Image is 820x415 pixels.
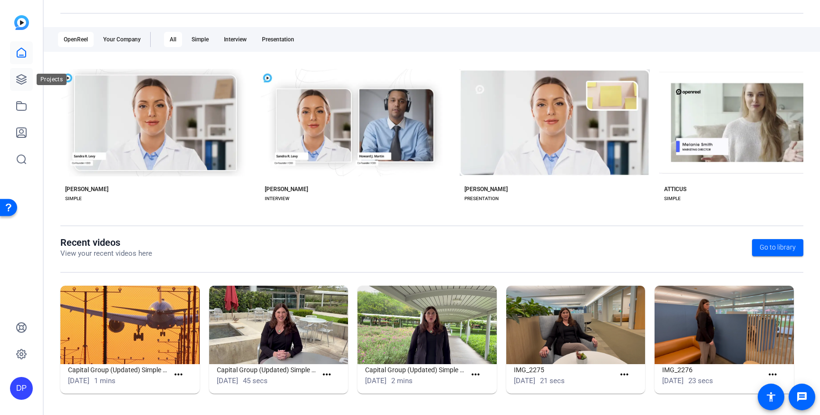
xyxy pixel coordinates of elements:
div: Projects [37,74,67,85]
span: [DATE] [662,376,684,385]
mat-icon: more_horiz [321,369,333,381]
div: SIMPLE [664,195,681,203]
span: [DATE] [68,376,89,385]
img: Capital Group (Updated) Simple (47707) [209,286,348,364]
div: Simple [186,32,214,47]
img: IMG_2276 [655,286,794,364]
div: ATTICUS [664,185,686,193]
span: [DATE] [365,376,386,385]
mat-icon: message [796,391,808,403]
div: INTERVIEW [265,195,289,203]
span: 45 secs [243,376,268,385]
img: IMG_2275 [506,286,646,364]
span: 2 mins [391,376,413,385]
div: Interview [218,32,252,47]
mat-icon: more_horiz [618,369,630,381]
div: PRESENTATION [464,195,499,203]
div: [PERSON_NAME] [265,185,308,193]
span: [DATE] [514,376,535,385]
span: Go to library [760,242,796,252]
h1: Capital Group (Updated) Simple (50027) [68,364,169,376]
span: 21 secs [540,376,565,385]
div: Your Company [97,32,146,47]
div: DP [10,377,33,400]
span: 1 mins [94,376,116,385]
p: View your recent videos here [60,248,152,259]
a: Go to library [752,239,803,256]
h1: Recent videos [60,237,152,248]
h1: IMG_2275 [514,364,615,376]
div: OpenReel [58,32,94,47]
mat-icon: more_horiz [767,369,779,381]
mat-icon: more_horiz [470,369,482,381]
img: Capital Group (Updated) Simple (50027) [60,286,200,364]
h1: Capital Group (Updated) Simple (47707) [217,364,318,376]
div: Presentation [256,32,300,47]
h1: Capital Group (Updated) Simple (47704) [365,364,466,376]
div: [PERSON_NAME] [464,185,508,193]
div: All [164,32,182,47]
mat-icon: accessibility [765,391,777,403]
span: [DATE] [217,376,238,385]
img: Capital Group (Updated) Simple (47704) [357,286,497,364]
h1: IMG_2276 [662,364,763,376]
div: SIMPLE [65,195,82,203]
span: 23 secs [688,376,713,385]
img: blue-gradient.svg [14,15,29,30]
div: [PERSON_NAME] [65,185,108,193]
mat-icon: more_horiz [173,369,184,381]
